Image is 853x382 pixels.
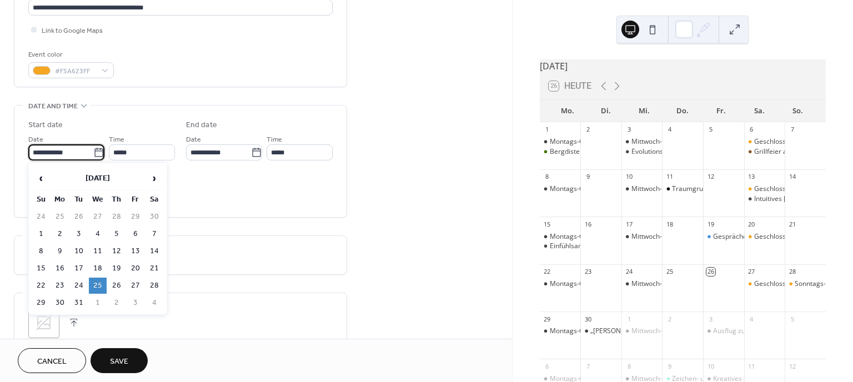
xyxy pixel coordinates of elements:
td: 28 [145,278,163,294]
div: Geschlossene Spielgruppe [754,232,836,242]
div: Montags-Café mit Angelika [540,232,581,242]
span: Time [109,134,124,145]
div: Einfühlsame Kommunikation – Offene Übungsgruppe [540,242,581,251]
td: 30 [145,209,163,225]
div: 14 [788,173,796,181]
div: 11 [665,173,674,181]
button: Cancel [18,348,86,373]
div: 8 [543,173,551,181]
div: 15 [543,220,551,228]
div: 18 [665,220,674,228]
div: Montags-Café mit Angelika [550,326,634,336]
td: 16 [51,260,69,277]
div: Mittwoch-Café [621,326,663,336]
div: 21 [788,220,796,228]
div: Mittwoch-Café [621,184,663,194]
div: 19 [706,220,715,228]
div: Mittwoch-Café [631,184,676,194]
div: Geschlossene Spielgruppe [754,184,836,194]
div: Geschlossene Spielgruppe [744,232,785,242]
div: Traumgruppe mit Christa Wolf [662,184,703,194]
div: 9 [584,173,592,181]
div: Mittwoch-Café [631,232,676,242]
div: 20 [747,220,756,228]
div: „[PERSON_NAME] – Der Genuss des Jetzt“ [590,326,719,336]
td: 2 [51,226,69,242]
div: Gespräche mit Gopal - public viewing [703,232,744,242]
div: Do. [664,100,702,122]
th: We [89,192,107,208]
div: 5 [706,125,715,134]
div: Geschlossene Spielgruppe [744,137,785,147]
th: Sa [145,192,163,208]
span: Link to Google Maps [42,25,103,37]
td: 1 [32,226,50,242]
div: Event color [28,49,112,61]
div: 16 [584,220,592,228]
div: 13 [747,173,756,181]
div: Geschlossene Spielgruppe [754,279,836,289]
div: Einfühlsame Kommunikation – Offene Übungsgruppe [550,242,714,251]
div: 28 [788,268,796,276]
span: Cancel [37,356,67,368]
div: Bergdistel Kräuterrunde [540,147,581,157]
td: 29 [32,295,50,311]
div: Mittwoch-Café [621,279,663,289]
div: Montags-Café mit Angelika [550,232,634,242]
td: 18 [89,260,107,277]
div: Sonntags-Spiele Café mit Karin Sch. [785,279,826,289]
div: Di. [587,100,625,122]
td: 4 [89,226,107,242]
div: 26 [706,268,715,276]
th: Fr [127,192,144,208]
div: 11 [747,362,756,370]
div: Gespräche mit Gopal - public viewing [713,232,827,242]
div: Geschlossene Spielgruppe [744,279,785,289]
div: 2 [665,315,674,323]
div: Geschlossene Spielgruppe [744,184,785,194]
td: 15 [32,260,50,277]
div: ; [28,307,59,338]
div: 27 [747,268,756,276]
div: 7 [788,125,796,134]
div: 6 [543,362,551,370]
div: Start date [28,119,63,131]
div: Sa. [740,100,779,122]
div: 6 [747,125,756,134]
div: Ausflug zum Schwazer Knappensteig mit Helga [703,326,744,336]
div: 9 [665,362,674,370]
th: Mo [51,192,69,208]
div: Montags-Café mit Angelika [550,137,634,147]
td: 25 [51,209,69,225]
div: 25 [665,268,674,276]
div: Mittwoch-Café [631,326,676,336]
div: Montags-Café mit Angelika [550,279,634,289]
span: #F5A623FF [55,66,96,77]
td: 5 [108,226,126,242]
div: 10 [625,173,633,181]
div: 7 [584,362,592,370]
td: 20 [127,260,144,277]
span: Date [186,134,201,145]
div: 5 [788,315,796,323]
td: 24 [32,209,50,225]
div: Mittwoch-Café [621,232,663,242]
span: › [146,167,163,189]
td: 17 [70,260,88,277]
span: Date and time [28,100,78,112]
td: 25 [89,278,107,294]
span: Save [110,356,128,368]
div: Geschlossene Spielgruppe [754,137,836,147]
div: 23 [584,268,592,276]
div: 12 [788,362,796,370]
td: 26 [70,209,88,225]
td: 19 [108,260,126,277]
div: 1 [625,315,633,323]
div: Montags-Café mit Angelika [550,184,634,194]
td: 9 [51,243,69,259]
td: 10 [70,243,88,259]
td: 30 [51,295,69,311]
td: 14 [145,243,163,259]
div: 10 [706,362,715,370]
